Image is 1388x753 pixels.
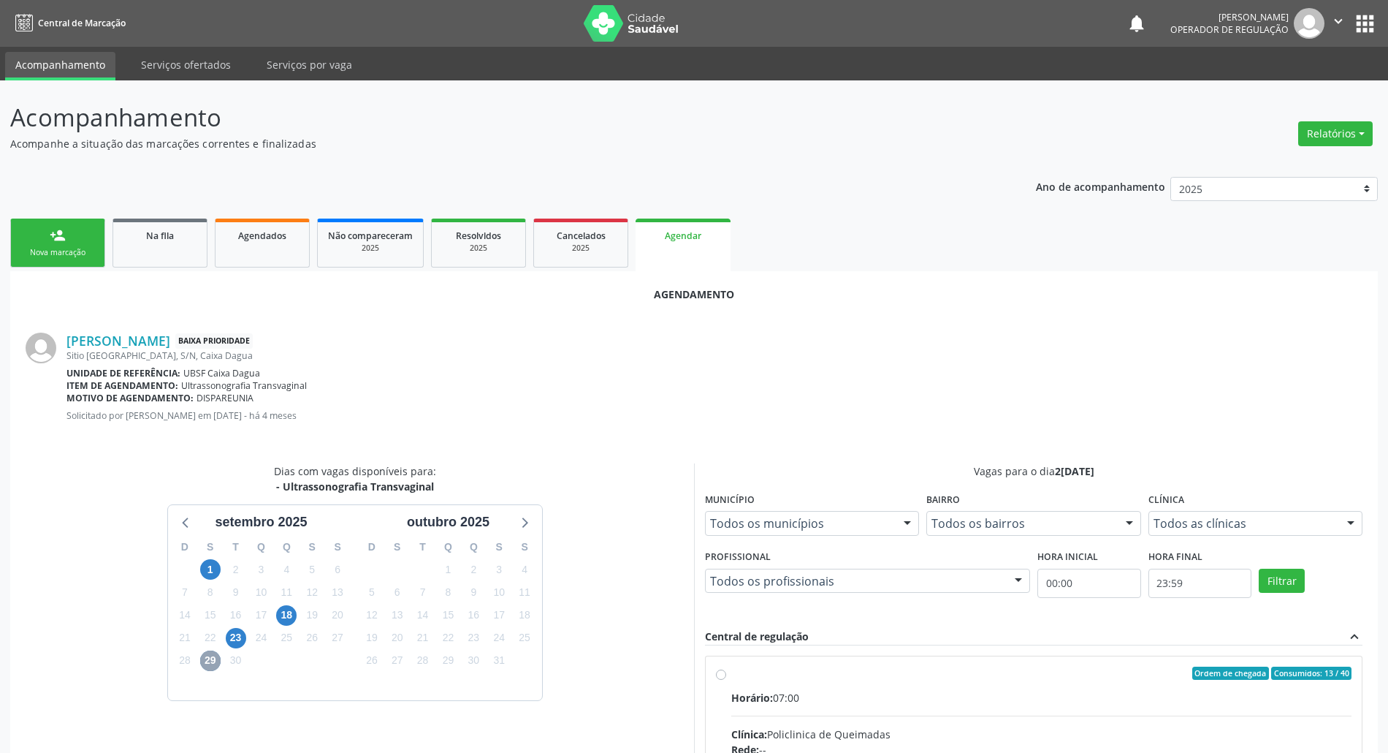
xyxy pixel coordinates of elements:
[487,536,512,559] div: S
[438,651,458,671] span: quarta-feira, 29 de outubro de 2025
[1037,569,1141,598] input: Selecione o horário
[5,52,115,80] a: Acompanhamento
[1148,546,1202,569] label: Hora final
[26,287,1362,302] div: Agendamento
[251,605,271,626] span: quarta-feira, 17 de setembro de 2025
[1330,13,1346,29] i: 
[66,367,180,379] b: Unidade de referência:
[410,536,435,559] div: T
[302,628,322,648] span: sexta-feira, 26 de setembro de 2025
[731,727,767,741] span: Clínica:
[66,409,1362,422] p: Solicitado por [PERSON_NAME] em [DATE] - há 4 meses
[209,512,313,532] div: setembro 2025
[175,582,195,602] span: domingo, 7 de setembro de 2025
[387,651,408,671] span: segunda-feira, 27 de outubro de 2025
[10,11,126,35] a: Central de Marcação
[223,536,248,559] div: T
[1055,464,1094,478] span: 2[DATE]
[931,516,1110,531] span: Todos os bairros
[251,559,271,580] span: quarta-feira, 3 de setembro de 2025
[131,52,241,77] a: Serviços ofertados
[302,582,322,602] span: sexta-feira, 12 de setembro de 2025
[512,536,538,559] div: S
[276,582,297,602] span: quinta-feira, 11 de setembro de 2025
[489,605,509,626] span: sexta-feira, 17 de outubro de 2025
[731,690,1351,705] div: 07:00
[10,99,967,136] p: Acompanhamento
[705,546,771,569] label: Profissional
[544,243,617,254] div: 2025
[274,536,300,559] div: Q
[514,605,535,626] span: sábado, 18 de outubro de 2025
[438,605,458,626] span: quarta-feira, 15 de outubro de 2025
[328,243,413,254] div: 2025
[302,559,322,580] span: sexta-feira, 5 de setembro de 2025
[226,651,246,671] span: terça-feira, 30 de setembro de 2025
[251,628,271,648] span: quarta-feira, 24 de setembro de 2025
[26,333,56,363] img: img
[435,536,461,559] div: Q
[557,230,606,242] span: Cancelados
[248,536,274,559] div: Q
[50,227,66,243] div: person_add
[359,536,385,559] div: D
[413,605,433,626] span: terça-feira, 14 de outubro de 2025
[175,651,195,671] span: domingo, 28 de setembro de 2025
[705,629,809,645] div: Central de regulação
[10,136,967,151] p: Acompanhe a situação das marcações correntes e finalizadas
[438,582,458,602] span: quarta-feira, 8 de outubro de 2025
[442,243,515,254] div: 2025
[251,582,271,602] span: quarta-feira, 10 de setembro de 2025
[328,230,413,242] span: Não compareceram
[710,516,889,531] span: Todos os municípios
[200,605,221,626] span: segunda-feira, 15 de setembro de 2025
[387,628,408,648] span: segunda-feira, 20 de outubro de 2025
[413,651,433,671] span: terça-feira, 28 de outubro de 2025
[413,582,433,602] span: terça-feira, 7 de outubro de 2025
[463,559,484,580] span: quinta-feira, 2 de outubro de 2025
[710,574,1000,589] span: Todos os profissionais
[384,536,410,559] div: S
[226,582,246,602] span: terça-feira, 9 de setembro de 2025
[181,379,307,392] span: Ultrassonografia Transvaginal
[175,333,253,349] span: Baixa Prioridade
[456,230,501,242] span: Resolvidos
[413,628,433,648] span: terça-feira, 21 de outubro de 2025
[1352,11,1378,37] button: apps
[362,605,382,626] span: domingo, 12 de outubro de 2025
[1324,8,1352,39] button: 
[175,628,195,648] span: domingo, 21 de setembro de 2025
[1148,489,1184,512] label: Clínica
[302,605,322,626] span: sexta-feira, 19 de setembro de 2025
[226,605,246,626] span: terça-feira, 16 de setembro de 2025
[183,367,260,379] span: UBSF Caixa Dagua
[463,651,484,671] span: quinta-feira, 30 de outubro de 2025
[1170,23,1289,36] span: Operador de regulação
[514,559,535,580] span: sábado, 4 de outubro de 2025
[172,536,198,559] div: D
[274,463,436,494] div: Dias com vagas disponíveis para:
[226,628,246,648] span: terça-feira, 23 de setembro de 2025
[21,247,94,258] div: Nova marcação
[66,333,170,349] a: [PERSON_NAME]
[489,628,509,648] span: sexta-feira, 24 de outubro de 2025
[226,559,246,580] span: terça-feira, 2 de setembro de 2025
[276,628,297,648] span: quinta-feira, 25 de setembro de 2025
[401,512,495,532] div: outubro 2025
[300,536,325,559] div: S
[1037,546,1098,569] label: Hora inicial
[327,582,348,602] span: sábado, 13 de setembro de 2025
[146,230,174,242] span: Na fila
[1298,121,1373,146] button: Relatórios
[731,691,773,705] span: Horário:
[66,392,194,404] b: Motivo de agendamento:
[362,582,382,602] span: domingo, 5 de outubro de 2025
[175,605,195,626] span: domingo, 14 de setembro de 2025
[1036,177,1165,195] p: Ano de acompanhamento
[197,536,223,559] div: S
[514,582,535,602] span: sábado, 11 de outubro de 2025
[1346,629,1362,645] i: expand_less
[276,605,297,626] span: quinta-feira, 18 de setembro de 2025
[1126,13,1147,34] button: notifications
[197,392,253,404] span: DISPAREUNIA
